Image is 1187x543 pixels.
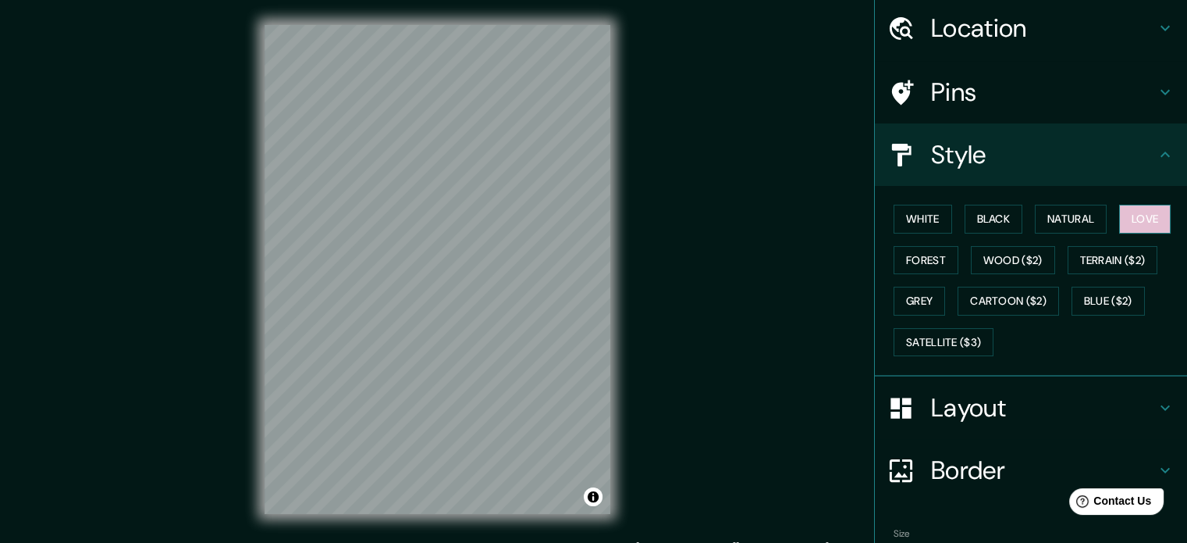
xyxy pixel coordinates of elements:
[931,77,1156,108] h4: Pins
[931,455,1156,486] h4: Border
[1068,246,1158,275] button: Terrain ($2)
[971,246,1055,275] button: Wood ($2)
[1071,287,1145,316] button: Blue ($2)
[894,287,945,316] button: Grey
[875,439,1187,502] div: Border
[875,61,1187,123] div: Pins
[894,246,958,275] button: Forest
[894,527,910,541] label: Size
[584,488,602,506] button: Toggle attribution
[931,13,1156,44] h4: Location
[931,139,1156,170] h4: Style
[875,123,1187,186] div: Style
[1119,205,1171,234] button: Love
[1048,482,1170,526] iframe: Help widget launcher
[1035,205,1107,234] button: Natural
[894,205,952,234] button: White
[958,287,1059,316] button: Cartoon ($2)
[894,328,993,357] button: Satellite ($3)
[265,25,610,514] canvas: Map
[965,205,1023,234] button: Black
[931,392,1156,423] h4: Layout
[875,377,1187,439] div: Layout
